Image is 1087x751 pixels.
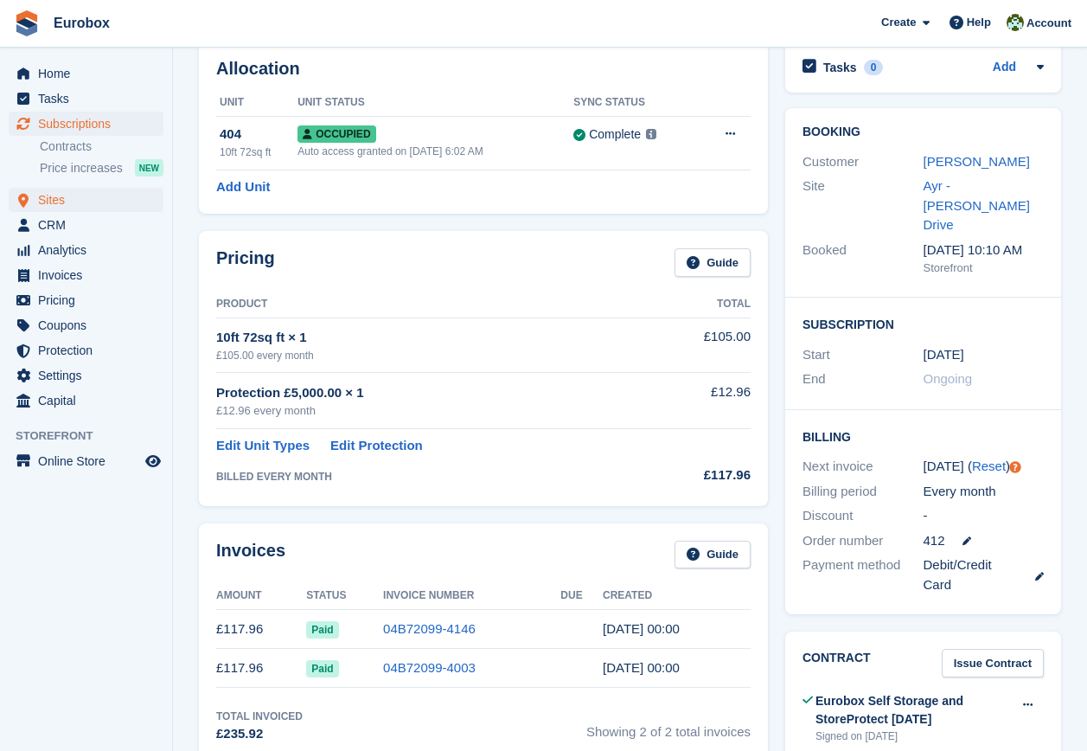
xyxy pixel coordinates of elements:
[603,660,680,675] time: 2025-07-20 23:00:55 UTC
[1026,15,1071,32] span: Account
[38,338,142,363] span: Protection
[16,427,172,445] span: Storefront
[9,288,163,312] a: menu
[40,138,163,155] a: Contracts
[220,125,297,144] div: 404
[135,159,163,177] div: NEW
[38,188,142,212] span: Sites
[924,457,1045,477] div: [DATE] ( )
[589,125,641,144] div: Complete
[216,177,270,197] a: Add Unit
[815,692,1012,729] div: Eurobox Self Storage and StoreProtect [DATE]
[38,388,142,413] span: Capital
[9,61,163,86] a: menu
[942,649,1044,677] a: Issue Contract
[216,59,751,79] h2: Allocation
[297,144,573,159] div: Auto access granted on [DATE] 6:02 AM
[1007,14,1024,31] img: Lorna Russell
[40,158,163,177] a: Price increases NEW
[9,388,163,413] a: menu
[802,555,924,594] div: Payment method
[802,241,924,277] div: Booked
[675,541,751,569] a: Guide
[306,660,338,677] span: Paid
[216,469,652,485] div: BILLED EVERY MONTH
[924,371,973,386] span: Ongoing
[38,449,142,473] span: Online Store
[38,61,142,86] span: Home
[924,154,1030,169] a: [PERSON_NAME]
[38,288,142,312] span: Pricing
[9,449,163,473] a: menu
[924,345,964,365] time: 2025-07-20 23:00:00 UTC
[38,263,142,287] span: Invoices
[823,60,857,75] h2: Tasks
[881,14,916,31] span: Create
[652,291,751,318] th: Total
[924,555,1045,594] div: Debit/Credit Card
[652,465,751,485] div: £117.96
[802,177,924,235] div: Site
[924,241,1045,260] div: [DATE] 10:10 AM
[216,610,306,649] td: £117.96
[297,89,573,117] th: Unit Status
[216,649,306,688] td: £117.96
[330,436,423,456] a: Edit Protection
[216,402,652,420] div: £12.96 every month
[216,582,306,610] th: Amount
[38,313,142,337] span: Coupons
[802,457,924,477] div: Next invoice
[924,506,1045,526] div: -
[38,87,142,111] span: Tasks
[802,482,924,502] div: Billing period
[383,660,476,675] a: 04B72099-4003
[802,506,924,526] div: Discount
[297,125,375,143] span: Occupied
[40,160,123,177] span: Price increases
[216,541,285,569] h2: Invoices
[802,649,871,677] h2: Contract
[802,427,1044,445] h2: Billing
[38,213,142,237] span: CRM
[306,621,338,639] span: Paid
[38,238,142,262] span: Analytics
[603,582,751,610] th: Created
[646,129,656,139] img: icon-info-grey-7440780725fd019a000dd9b08b2336e03edf1995a4989e88bcd33f0948082b44.svg
[1007,459,1023,475] div: Tooltip anchor
[802,369,924,389] div: End
[924,178,1030,232] a: Ayr - [PERSON_NAME] Drive
[652,318,751,372] td: £105.00
[14,10,40,36] img: stora-icon-8386f47178a22dfd0bd8f6a31ec36ba5ce8667c1dd55bd0f319d3a0aa187defe.svg
[383,621,476,636] a: 04B72099-4146
[560,582,603,610] th: Due
[9,238,163,262] a: menu
[864,60,884,75] div: 0
[9,363,163,388] a: menu
[815,729,1012,744] div: Signed on [DATE]
[603,621,680,636] time: 2025-08-20 23:00:21 UTC
[924,531,945,551] span: 412
[9,338,163,363] a: menu
[383,582,560,610] th: Invoice Number
[9,87,163,111] a: menu
[652,373,751,429] td: £12.96
[216,291,652,318] th: Product
[573,89,697,117] th: Sync Status
[586,709,751,744] span: Showing 2 of 2 total invoices
[802,152,924,172] div: Customer
[38,363,142,388] span: Settings
[9,263,163,287] a: menu
[143,451,163,472] a: Preview store
[220,144,297,160] div: 10ft 72sq ft
[924,260,1045,277] div: Storefront
[802,531,924,551] div: Order number
[216,436,310,456] a: Edit Unit Types
[967,14,991,31] span: Help
[802,125,1044,139] h2: Booking
[47,9,117,37] a: Eurobox
[306,582,383,610] th: Status
[972,459,1006,473] a: Reset
[9,213,163,237] a: menu
[993,58,1016,78] a: Add
[9,313,163,337] a: menu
